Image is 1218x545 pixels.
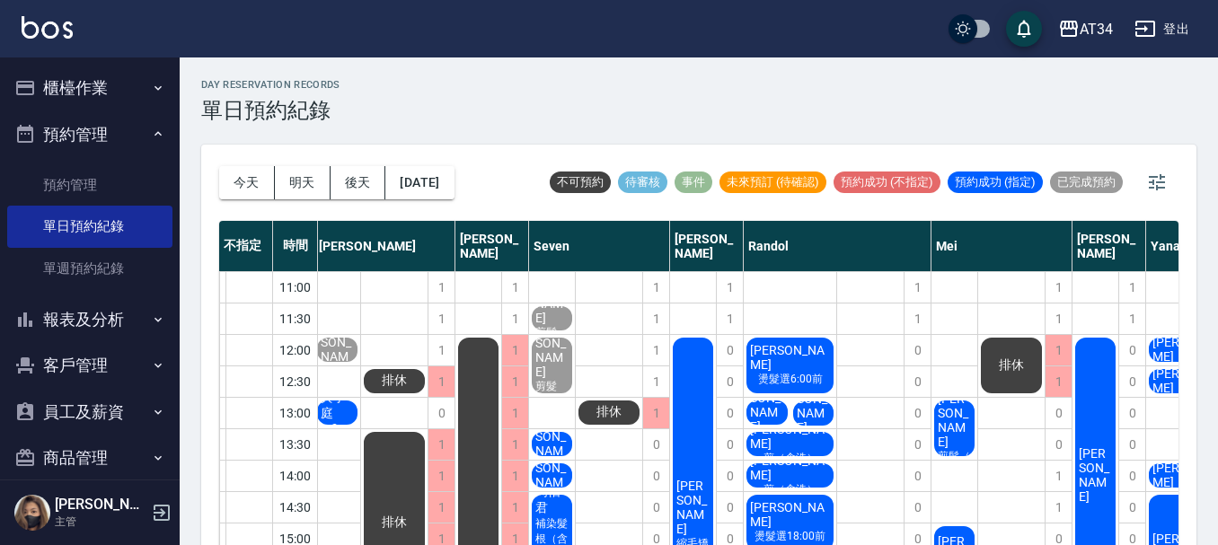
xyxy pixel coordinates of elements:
[716,461,743,491] div: 0
[716,335,743,365] div: 0
[273,303,318,334] div: 11:30
[428,492,455,523] div: 1
[1045,303,1072,334] div: 1
[1051,11,1120,48] button: AT34
[642,492,669,523] div: 0
[618,174,667,190] span: 待審核
[904,492,931,523] div: 0
[716,492,743,523] div: 0
[550,174,611,190] span: 不可預約
[501,429,528,460] div: 1
[55,514,146,530] p: 主管
[7,342,172,389] button: 客戶管理
[1045,492,1072,523] div: 1
[501,492,528,523] div: 1
[317,321,357,378] span: [PERSON_NAME]
[7,164,172,206] a: 預約管理
[273,460,318,491] div: 14:00
[1072,221,1146,271] div: [PERSON_NAME]
[273,271,318,303] div: 11:00
[1118,492,1145,523] div: 0
[501,272,528,303] div: 1
[746,343,834,372] span: [PERSON_NAME]
[273,397,318,428] div: 13:00
[7,435,172,481] button: 商品管理
[529,221,670,271] div: Seven
[948,174,1043,190] span: 預約成功 (指定)
[760,482,821,497] span: 剪（含洗）
[1118,429,1145,460] div: 0
[716,429,743,460] div: 0
[642,429,669,460] div: 0
[7,248,172,289] a: 單週預約紀錄
[904,303,931,334] div: 1
[716,303,743,334] div: 1
[934,449,1006,464] span: 剪髮（含洗）
[455,221,529,271] div: [PERSON_NAME]
[532,325,582,368] span: 剪髮（含洗）40
[760,451,821,466] span: 剪（含洗）
[273,221,318,271] div: 時間
[501,303,528,334] div: 1
[1118,366,1145,397] div: 0
[931,221,1072,271] div: Mei
[501,335,528,365] div: 1
[275,166,331,199] button: 明天
[428,398,455,428] div: 0
[642,366,669,397] div: 1
[22,16,73,39] img: Logo
[746,500,834,529] span: [PERSON_NAME]
[746,422,834,451] span: [PERSON_NAME]
[834,174,940,190] span: 預約成功 (不指定)
[642,272,669,303] div: 1
[317,390,357,422] span: 黃于庭
[328,422,348,435] span: 2p
[428,429,455,460] div: 1
[428,366,455,397] div: 1
[1045,398,1072,428] div: 0
[273,428,318,460] div: 13:30
[201,79,340,91] h2: day Reservation records
[532,379,582,409] span: 剪髮（含洗）
[675,174,712,190] span: 事件
[746,376,788,434] span: [PERSON_NAME]
[428,272,455,303] div: 1
[716,366,743,397] div: 0
[331,166,386,199] button: 後天
[7,389,172,435] button: 員工及薪資
[904,398,931,428] div: 0
[746,453,834,482] span: [PERSON_NAME]
[642,398,669,428] div: 1
[719,174,826,190] span: 未來預訂 (待確認)
[1045,272,1072,303] div: 1
[1118,335,1145,365] div: 0
[593,404,625,420] span: 排休
[378,373,410,389] span: 排休
[1118,303,1145,334] div: 1
[1118,398,1145,428] div: 0
[532,446,572,504] span: [PERSON_NAME]
[744,221,931,271] div: Randol
[219,166,275,199] button: 今天
[793,377,834,435] span: [PERSON_NAME]
[385,166,454,199] button: [DATE]
[501,461,528,491] div: 1
[273,334,318,365] div: 12:00
[201,98,340,123] h3: 單日預約紀錄
[904,335,931,365] div: 0
[642,335,669,365] div: 1
[501,366,528,397] div: 1
[219,221,273,271] div: 不指定
[273,365,318,397] div: 12:30
[670,221,744,271] div: [PERSON_NAME]
[1006,11,1042,47] button: save
[1127,13,1196,46] button: 登出
[904,429,931,460] div: 0
[1045,335,1072,365] div: 1
[904,272,931,303] div: 1
[1075,446,1116,504] span: [PERSON_NAME]
[751,529,829,544] span: 燙髮選18:00前
[904,366,931,397] div: 0
[642,461,669,491] div: 0
[1045,366,1072,397] div: 1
